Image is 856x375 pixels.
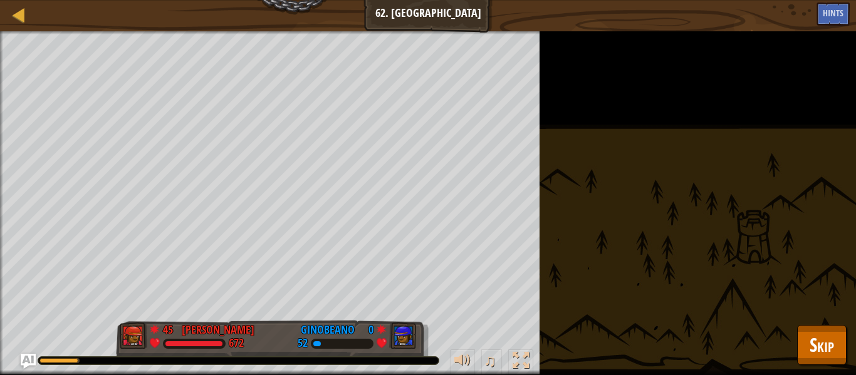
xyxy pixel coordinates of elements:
img: thang_avatar_frame.png [389,322,417,349]
button: Skip [797,325,847,365]
img: thang_avatar_frame.png [120,322,147,349]
div: 45 [163,322,175,333]
div: 0 [361,322,373,333]
div: Ginobeano [301,322,355,338]
button: Ask AI [21,354,36,369]
span: ♫ [484,351,496,370]
div: 672 [229,338,244,349]
button: ♫ [481,349,503,375]
div: [PERSON_NAME] [182,322,254,338]
span: Skip [810,332,834,357]
button: Toggle fullscreen [508,349,533,375]
button: Adjust volume [450,349,475,375]
div: 52 [298,338,308,349]
span: Hints [823,7,843,19]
